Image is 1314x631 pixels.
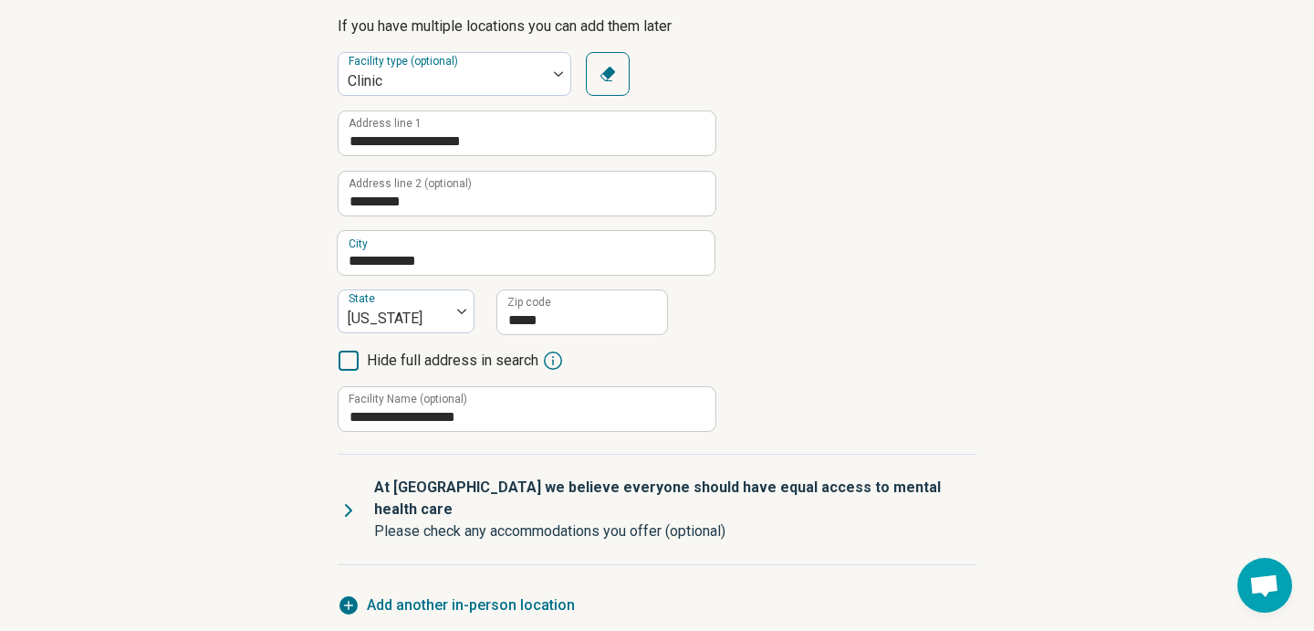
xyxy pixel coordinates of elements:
div: Open chat [1237,558,1292,613]
p: At [GEOGRAPHIC_DATA] we believe everyone should have equal access to mental health care [374,477,962,521]
p: If you have multiple locations you can add them later [338,16,976,37]
span: Add another in-person location [367,594,575,616]
button: Add another in-person location [338,594,575,616]
label: Address line 2 (optional) [349,178,472,189]
label: Facility type (optional) [349,56,462,68]
label: Address line 1 [349,118,422,129]
label: Zip code [507,297,551,308]
span: Hide full address in search [367,350,538,372]
label: Facility Name (optional) [349,394,467,405]
p: Please check any accommodations you offer (optional) [374,521,962,542]
summary: At [GEOGRAPHIC_DATA] we believe everyone should have equal access to mental health carePlease che... [338,455,976,564]
label: City [349,238,368,249]
label: State [349,293,379,306]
